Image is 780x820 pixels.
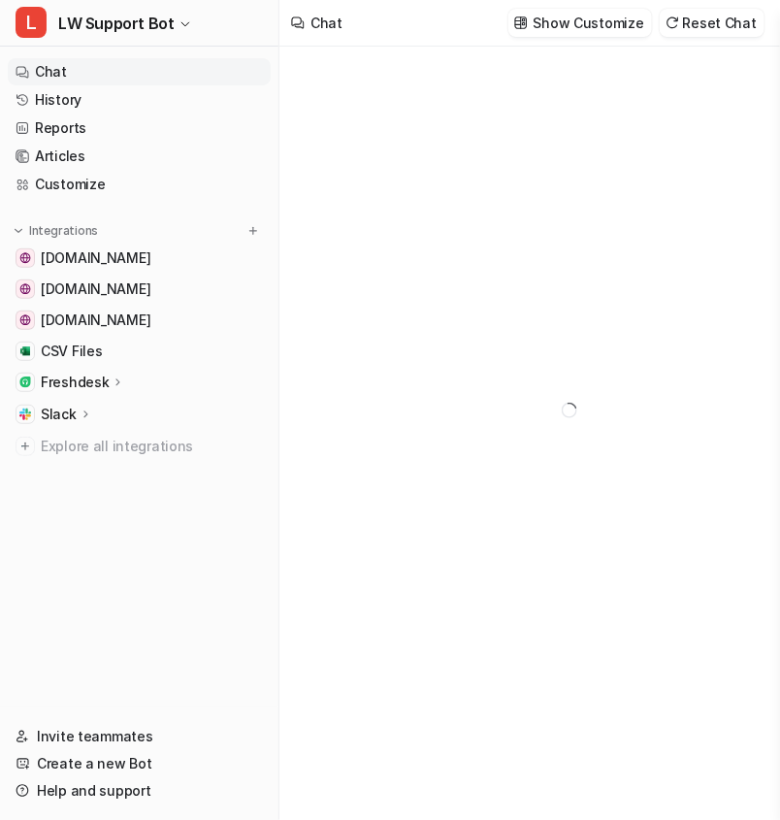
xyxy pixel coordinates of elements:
img: expand menu [12,224,25,238]
img: CSV Files [19,345,31,357]
img: Freshdesk [19,377,31,388]
span: L [16,7,47,38]
a: Reports [8,115,271,142]
a: Chat [8,58,271,85]
button: Reset Chat [660,9,764,37]
a: Help and support [8,777,271,804]
div: Chat [310,13,342,33]
img: Slack [19,409,31,420]
p: Freshdesk [41,373,109,392]
img: www.learnworlds.dev [19,314,31,326]
img: customize [514,16,528,30]
span: LW Support Bot [58,10,174,37]
p: Slack [41,405,77,424]
p: Show Customize [534,13,644,33]
a: Customize [8,171,271,198]
img: explore all integrations [16,437,35,456]
span: Explore all integrations [41,431,263,462]
span: [DOMAIN_NAME] [41,311,150,330]
a: History [8,86,271,114]
a: Articles [8,143,271,170]
button: Integrations [8,221,104,241]
a: Explore all integrations [8,433,271,460]
span: CSV Files [41,342,102,361]
a: Invite teammates [8,723,271,750]
p: Integrations [29,223,98,239]
span: [DOMAIN_NAME] [41,248,150,268]
a: Create a new Bot [8,750,271,777]
img: menu_add.svg [246,224,260,238]
img: support.learnworlds.com [19,252,31,264]
button: Show Customize [508,9,652,37]
img: www.learnworlds.com [19,283,31,295]
a: www.learnworlds.dev[DOMAIN_NAME] [8,307,271,334]
a: CSV FilesCSV Files [8,338,271,365]
img: reset [666,16,679,30]
a: www.learnworlds.com[DOMAIN_NAME] [8,276,271,303]
a: support.learnworlds.com[DOMAIN_NAME] [8,245,271,272]
span: [DOMAIN_NAME] [41,279,150,299]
